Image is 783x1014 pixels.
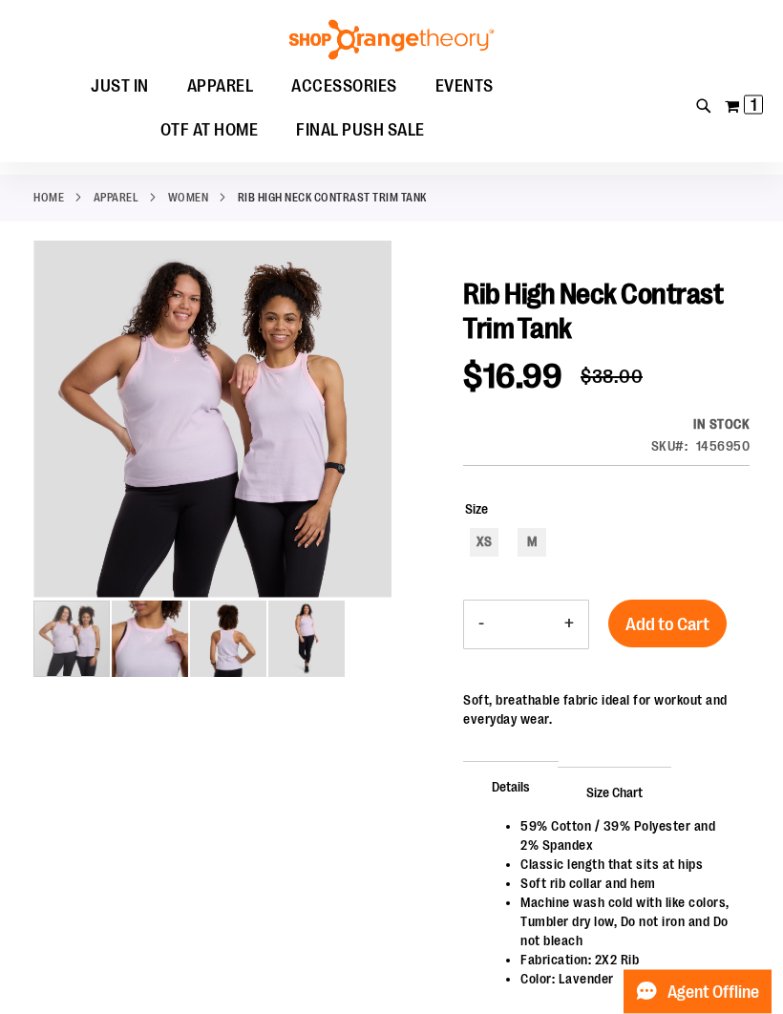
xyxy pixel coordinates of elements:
[581,367,643,389] span: $38.00
[558,768,671,817] span: Size Chart
[651,439,688,454] strong: SKU
[520,951,730,970] li: Fabrication: 2X2 Rib
[291,65,397,108] span: ACCESSORIES
[520,817,730,856] li: 59% Cotton / 39% Polyester and 2% Spandex
[33,242,391,600] div: Front view of 2024 Rib Tank with Contrast Binding
[550,602,588,649] button: Increase product quantity
[463,691,750,729] div: Soft, breathable fabric ideal for workout and everyday wear.
[238,190,427,207] strong: Rib High Neck Contrast Trim Tank
[187,65,254,108] span: APPAREL
[33,190,64,207] a: Home
[667,983,759,1002] span: Agent Offline
[696,437,751,456] div: 1456950
[190,602,266,678] img: Back view of 2024 Rib Tank with Contrast Binding
[518,529,546,558] div: M
[463,762,559,812] span: Details
[520,970,730,989] li: Color: Lavender
[498,602,550,648] input: Product quantity
[112,602,188,678] img: Close up view of 2024 Rib Tank with Contrast Binding
[33,240,391,598] img: Front view of 2024 Rib Tank with Contrast Binding
[463,358,561,397] span: $16.99
[190,600,268,680] div: image 3 of 4
[624,970,772,1014] button: Agent Offline
[277,109,444,152] a: FINAL PUSH SALE
[435,65,494,108] span: EVENTS
[286,20,497,60] img: Shop Orangetheory
[608,601,727,648] button: Add to Cart
[268,600,345,680] div: image 4 of 4
[268,602,345,678] img: Front view of 2024 Rib Tank with Contrast Binding
[465,502,488,518] span: Size
[141,109,278,153] a: OTF AT HOME
[33,242,391,680] div: carousel
[296,109,425,152] span: FINAL PUSH SALE
[463,279,723,346] span: Rib High Neck Contrast Trim Tank
[416,65,513,109] a: EVENTS
[651,415,751,434] div: In stock
[625,615,709,636] span: Add to Cart
[464,602,498,649] button: Decrease product quantity
[168,65,273,109] a: APPAREL
[751,95,757,115] span: 1
[520,856,730,875] li: Classic length that sits at hips
[112,600,190,680] div: image 2 of 4
[72,65,168,109] a: JUST IN
[91,65,149,108] span: JUST IN
[520,875,730,894] li: Soft rib collar and hem
[470,529,498,558] div: XS
[520,894,730,951] li: Machine wash cold with like colors, Tumbler dry low, Do not iron and Do not bleach
[168,190,209,207] a: WOMEN
[651,415,751,434] div: Availability
[33,600,112,680] div: image 1 of 4
[272,65,416,109] a: ACCESSORIES
[160,109,259,152] span: OTF AT HOME
[94,190,139,207] a: APPAREL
